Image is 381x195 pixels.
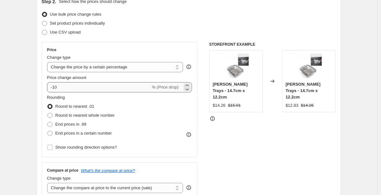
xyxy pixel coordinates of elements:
[47,82,151,92] input: -15
[209,42,336,47] h6: STOREFRONT EXAMPLE
[55,122,87,127] span: End prices in .99
[50,30,81,35] span: Use CSV upload
[47,47,56,52] h3: Price
[213,82,248,99] span: [PERSON_NAME] Trays - 14.7cm x 12.2cm
[301,102,314,109] strike: $14.26
[286,102,298,109] div: $12.83
[213,102,226,109] div: $14.26
[55,131,112,136] span: End prices in a certain number
[186,64,192,70] div: help
[47,75,87,80] span: Price change amount
[47,168,79,173] h3: Compare at price
[296,54,322,79] img: capture__15059__92206.1604094045.1280.1280_80x.jpg
[55,113,115,118] span: Round to nearest whole number
[47,55,71,60] span: Change type
[152,85,178,90] span: % (Price drop)
[55,145,117,150] span: Show rounding direction options?
[81,168,135,173] button: What's the compare at price?
[55,104,94,109] span: Round to nearest .01
[47,176,71,181] span: Change type
[186,184,192,191] div: help
[286,82,320,99] span: [PERSON_NAME] Trays - 14.7cm x 12.2cm
[47,95,65,100] span: Rounding
[228,102,241,109] strike: $15.01
[223,54,249,79] img: capture__15059__92206.1604094045.1280.1280_80x.jpg
[50,12,101,17] span: Use bulk price change rules
[50,21,105,26] span: Set product prices individually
